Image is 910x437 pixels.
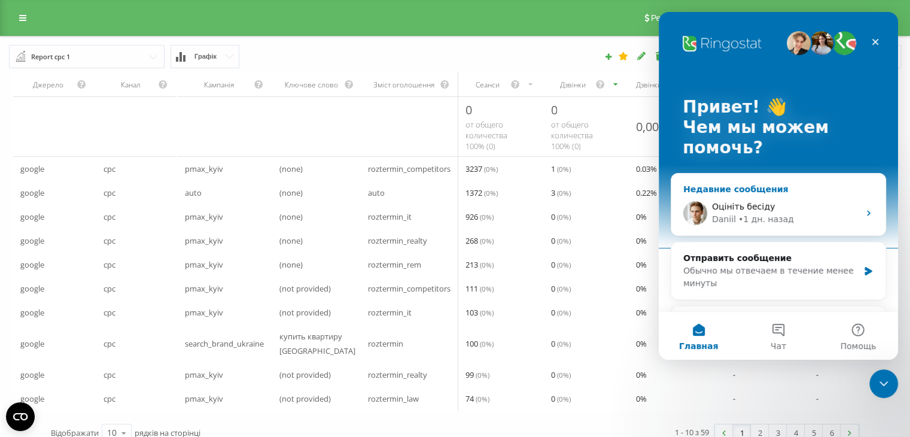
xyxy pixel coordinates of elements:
[480,339,494,348] span: ( 0 %)
[104,233,115,248] span: cpc
[636,257,647,272] span: 0 %
[556,339,570,348] span: ( 0 %)
[104,305,115,320] span: cpc
[465,336,494,351] span: 100
[659,12,898,360] iframe: Intercom live chat
[655,51,665,60] i: Видалити звіт
[465,162,498,176] span: 3237
[480,236,494,245] span: ( 0 %)
[6,402,35,431] button: Open CMP widget
[651,13,739,23] span: Реферальна програма
[185,80,253,90] div: Кампанія
[279,392,331,406] span: (not provided)
[185,257,223,272] span: pmax_kyiv
[104,186,115,200] span: cpc
[550,305,570,320] span: 0
[556,284,570,293] span: ( 0 %)
[279,281,331,296] span: (not provided)
[550,186,570,200] span: 3
[550,257,570,272] span: 0
[185,392,223,406] span: pmax_kyiv
[480,212,494,221] span: ( 0 %)
[279,368,331,382] span: (not provided)
[465,102,472,118] span: 0
[185,186,202,200] span: auto
[465,368,489,382] span: 99
[194,53,217,60] span: Графік
[279,80,343,90] div: Ключове слово
[20,162,44,176] span: google
[465,233,494,248] span: 268
[550,336,570,351] span: 0
[465,392,489,406] span: 74
[279,305,331,320] span: (not provided)
[368,368,427,382] span: roztermin_realty
[185,233,223,248] span: pmax_kyiv
[636,210,647,224] span: 0 %
[368,233,427,248] span: roztermin_realty
[171,45,239,68] button: Графік
[465,186,498,200] span: 1372
[480,308,494,317] span: ( 0 %)
[185,368,223,382] span: pmax_kyiv
[104,392,115,406] span: cpc
[556,164,570,174] span: ( 0 %)
[279,186,303,200] span: (none)
[104,336,115,351] span: cpc
[550,392,570,406] span: 0
[31,50,70,63] div: Report cpc 1
[104,257,115,272] span: cpc
[20,368,44,382] span: google
[636,80,692,90] div: Дзвінки / Сеанси
[636,162,657,176] span: 0.03 %
[733,392,735,406] span: -
[185,210,223,224] span: pmax_kyiv
[20,210,44,224] span: google
[556,236,570,245] span: ( 0 %)
[465,305,494,320] span: 103
[484,164,498,174] span: ( 0 %)
[476,394,489,403] span: ( 0 %)
[20,80,77,90] div: Джерело
[279,329,355,358] span: купить квартиру [GEOGRAPHIC_DATA]
[550,233,570,248] span: 0
[368,162,451,176] span: roztermin_competitors
[550,162,570,176] span: 1
[368,305,412,320] span: roztermin_it
[619,51,629,60] i: Цей звіт буде завантажено першим при відкритті Аналітики. Ви можете призначити будь-який інший ва...
[556,394,570,403] span: ( 0 %)
[556,308,570,317] span: ( 0 %)
[636,392,647,406] span: 0 %
[368,257,421,272] span: roztermin_rem
[556,188,570,198] span: ( 0 %)
[279,257,303,272] span: (none)
[636,186,657,200] span: 0.22 %
[368,336,403,351] span: roztermin
[550,281,570,296] span: 0
[550,210,570,224] span: 0
[550,368,570,382] span: 0
[556,212,570,221] span: ( 0 %)
[279,233,303,248] span: (none)
[556,370,570,380] span: ( 0 %)
[104,80,158,90] div: Канал
[465,119,507,151] span: от общего количества 100% ( 0 )
[104,281,115,296] span: cpc
[185,281,223,296] span: pmax_kyiv
[637,51,647,60] i: Редагувати звіт
[13,72,897,411] div: scrollable content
